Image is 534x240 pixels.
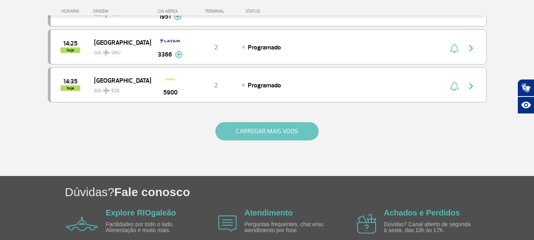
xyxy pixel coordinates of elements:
span: 5900 [163,88,177,97]
img: destiny_airplane.svg [103,87,110,94]
div: CIA AÉREA [151,9,190,14]
span: [GEOGRAPHIC_DATA] [94,37,145,47]
span: Programado [248,43,281,51]
p: Dúvidas? Canal aberto de segunda à sexta, das 10h às 17h. [384,221,475,234]
img: sino-painel-voo.svg [450,81,459,91]
img: destiny_airplane.svg [103,49,110,56]
img: seta-direita-painel-voo.svg [466,43,476,53]
span: 2 [214,81,218,89]
span: 2025-09-28 14:35:00 [63,79,77,84]
img: sino-painel-voo.svg [450,43,459,53]
span: 3366 [158,50,172,59]
span: GRU [111,49,121,57]
img: mais-info-painel-voo.svg [175,51,183,58]
span: Programado [248,81,281,89]
div: STATUS [242,9,306,14]
span: hoje [60,85,80,91]
p: Facilidades por todo o lado. Alimentação e muito mais. [106,221,197,234]
span: GIG [94,45,145,57]
span: [GEOGRAPHIC_DATA] [94,75,145,85]
h1: Dúvidas? [65,184,534,200]
span: hoje [60,47,80,53]
span: 2 [214,43,218,51]
button: CARREGAR MAIS VOOS [215,122,319,140]
img: airplane icon [218,215,237,232]
img: airplane icon [66,217,98,231]
div: ORIGEM [93,9,151,14]
p: Perguntas frequentes, chat e/ou atendimento por fone. [244,221,335,234]
div: Plugin de acessibilidade da Hand Talk. [517,79,534,114]
div: TERMINAL [190,9,242,14]
a: Achados e Perdidos [384,208,460,217]
span: GIG [94,83,145,94]
img: airplane icon [357,214,376,234]
span: Fale conosco [114,185,190,198]
button: Abrir recursos assistivos. [517,96,534,114]
a: Explore RIOgaleão [106,208,176,217]
button: Abrir tradutor de língua de sinais. [517,79,534,96]
a: Atendimento [244,208,292,217]
span: 2025-09-28 14:25:00 [63,41,77,46]
div: HORÁRIO [50,9,93,14]
span: EZE [111,87,120,94]
img: seta-direita-painel-voo.svg [466,81,476,91]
